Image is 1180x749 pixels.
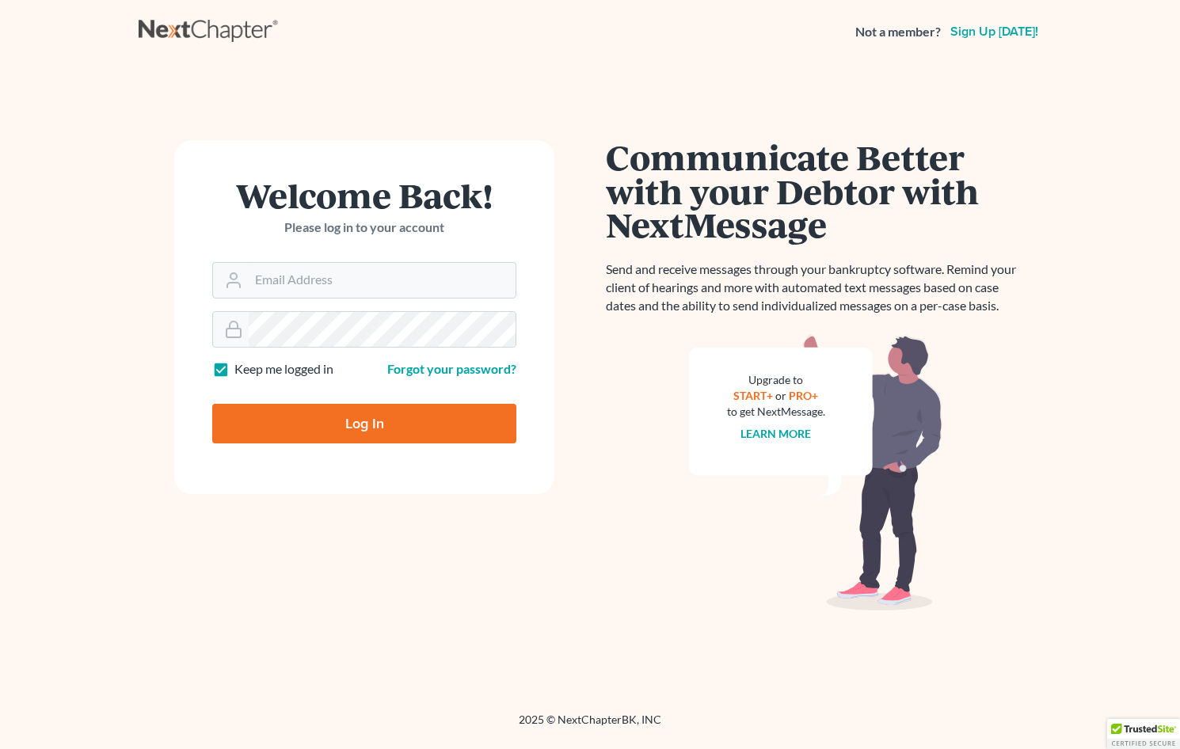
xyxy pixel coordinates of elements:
[606,260,1026,315] p: Send and receive messages through your bankruptcy software. Remind your client of hearings and mo...
[212,178,516,212] h1: Welcome Back!
[790,389,819,402] a: PRO+
[776,389,787,402] span: or
[234,360,333,378] label: Keep me logged in
[387,361,516,376] a: Forgot your password?
[139,712,1041,740] div: 2025 © NextChapterBK, INC
[947,25,1041,38] a: Sign up [DATE]!
[689,334,942,611] img: nextmessage_bg-59042aed3d76b12b5cd301f8e5b87938c9018125f34e5fa2b7a6b67550977c72.svg
[727,372,825,388] div: Upgrade to
[855,23,941,41] strong: Not a member?
[212,219,516,237] p: Please log in to your account
[727,404,825,420] div: to get NextMessage.
[212,404,516,443] input: Log In
[734,389,774,402] a: START+
[249,263,516,298] input: Email Address
[741,427,812,440] a: Learn more
[606,140,1026,241] h1: Communicate Better with your Debtor with NextMessage
[1107,719,1180,749] div: TrustedSite Certified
